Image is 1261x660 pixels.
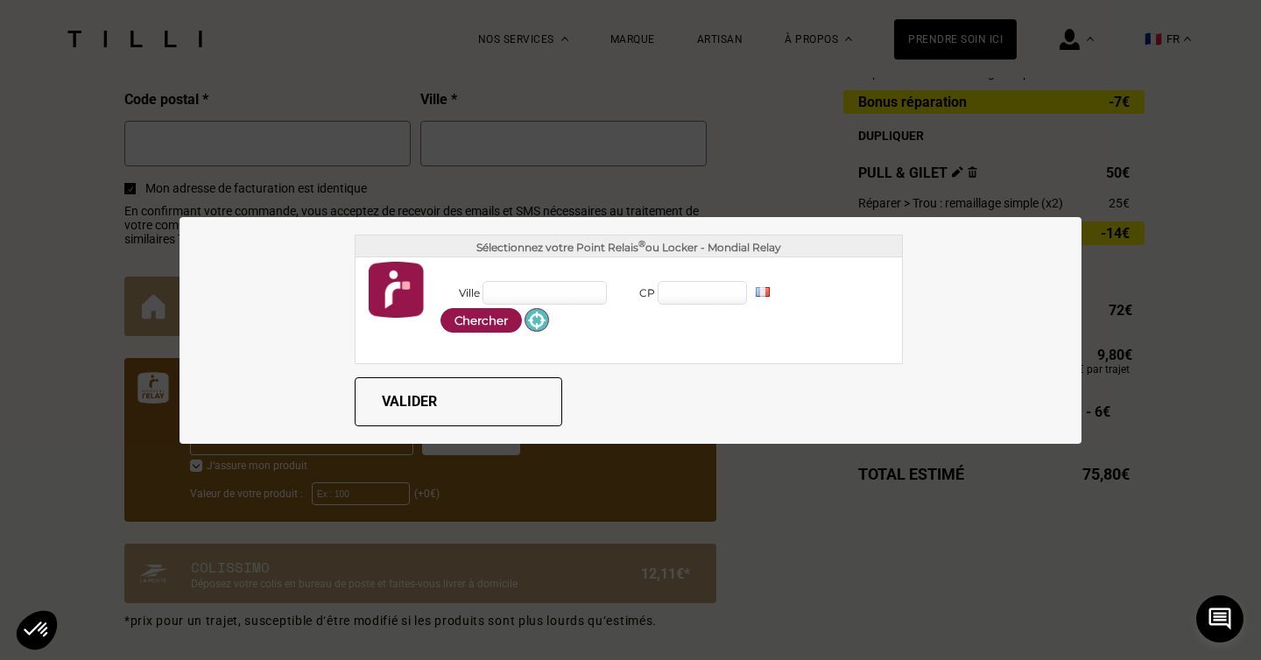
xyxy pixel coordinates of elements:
[756,287,770,297] img: FR
[440,308,522,333] button: Chercher
[355,377,562,426] button: Valider
[638,238,645,249] sup: ®
[440,286,480,299] label: Ville
[356,235,902,257] div: Sélectionnez votre Point Relais ou Locker - Mondial Relay
[616,286,655,299] label: CP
